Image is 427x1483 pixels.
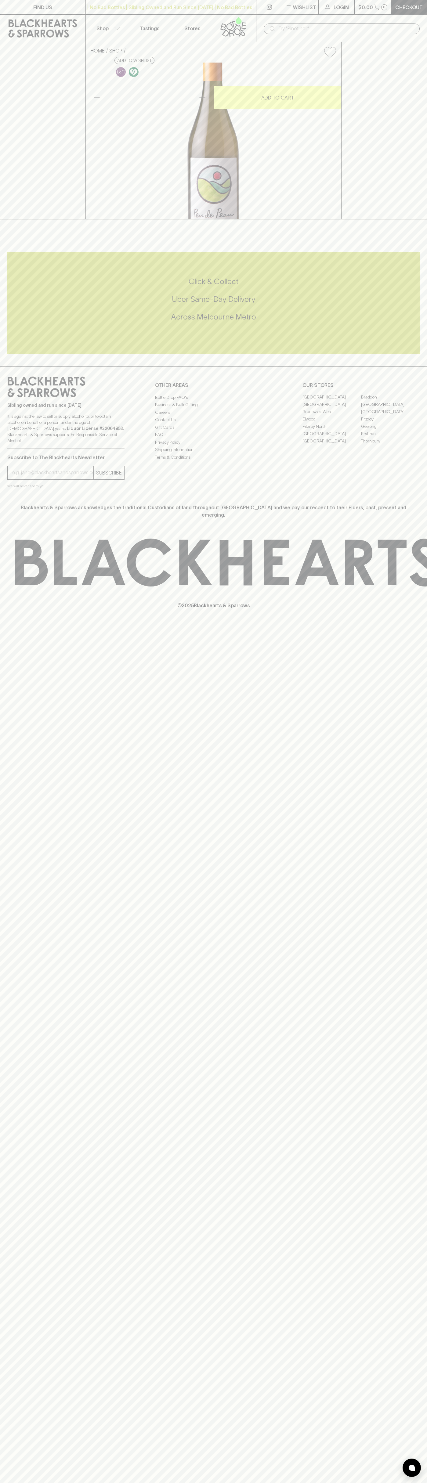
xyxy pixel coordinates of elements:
p: Subscribe to The Blackhearts Newsletter [7,454,125,461]
p: Stores [184,25,200,32]
a: Prahran [361,430,420,438]
a: Fitzroy [361,416,420,423]
p: $0.00 [358,4,373,11]
a: Some may call it natural, others minimum intervention, either way, it’s hands off & maybe even a ... [114,66,127,78]
a: Fitzroy North [302,423,361,430]
p: Wishlist [293,4,316,11]
a: Elwood [302,416,361,423]
h5: Across Melbourne Metro [7,312,420,322]
img: 41197.png [86,63,341,219]
a: Geelong [361,423,420,430]
p: Checkout [395,4,423,11]
a: [GEOGRAPHIC_DATA] [302,438,361,445]
a: Braddon [361,394,420,401]
p: Login [334,4,349,11]
strong: Liquor License #32064953 [67,426,123,431]
a: FAQ's [155,431,272,438]
p: ADD TO CART [261,94,294,101]
p: Sibling owned and run since [DATE] [7,402,125,408]
a: Stores [171,15,214,42]
img: bubble-icon [409,1465,415,1471]
p: Shop [96,25,109,32]
p: FIND US [33,4,52,11]
p: It is against the law to sell or supply alcohol to, or to obtain alcohol on behalf of a person un... [7,413,125,444]
input: e.g. jane@blackheartsandsparrows.com.au [12,468,93,478]
a: HOME [91,48,105,53]
img: Lo-Fi [116,67,126,77]
a: Made without the use of any animal products. [127,66,140,78]
a: [GEOGRAPHIC_DATA] [361,401,420,408]
a: Tastings [128,15,171,42]
a: Business & Bulk Gifting [155,401,272,409]
p: SUBSCRIBE [96,469,122,476]
a: [GEOGRAPHIC_DATA] [302,430,361,438]
p: We will never spam you [7,483,125,489]
a: [GEOGRAPHIC_DATA] [302,394,361,401]
img: Vegan [129,67,139,77]
p: Blackhearts & Sparrows acknowledges the traditional Custodians of land throughout [GEOGRAPHIC_DAT... [12,504,415,518]
input: Try "Pinot noir" [278,24,415,34]
p: OUR STORES [302,381,420,389]
button: ADD TO CART [214,86,341,109]
a: Thornbury [361,438,420,445]
button: SUBSCRIBE [94,466,124,479]
button: Add to wishlist [114,57,154,64]
p: Tastings [140,25,159,32]
a: [GEOGRAPHIC_DATA] [361,408,420,416]
a: Contact Us [155,416,272,424]
a: Bottle Drop FAQ's [155,394,272,401]
a: Shipping Information [155,446,272,453]
h5: Click & Collect [7,276,420,287]
p: 0 [383,5,385,9]
a: SHOP [109,48,122,53]
div: Call to action block [7,252,420,354]
button: Shop [86,15,128,42]
button: Add to wishlist [322,45,338,60]
p: OTHER AREAS [155,381,272,389]
a: Gift Cards [155,424,272,431]
a: Brunswick West [302,408,361,416]
a: [GEOGRAPHIC_DATA] [302,401,361,408]
a: Careers [155,409,272,416]
a: Terms & Conditions [155,453,272,461]
a: Privacy Policy [155,438,272,446]
h5: Uber Same-Day Delivery [7,294,420,304]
